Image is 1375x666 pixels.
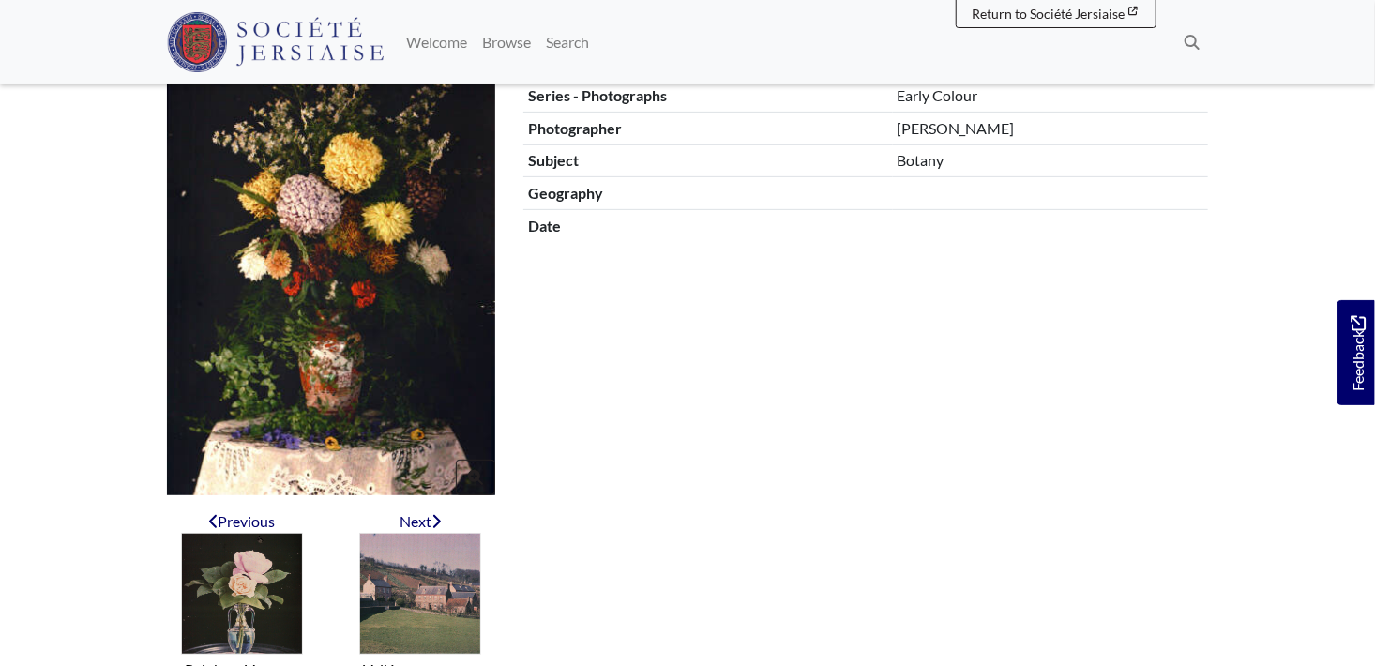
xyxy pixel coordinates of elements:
th: Series - Photographs [523,80,893,113]
span: Return to Société Jersiaise [972,6,1125,22]
th: Date [523,209,893,241]
img: Société Jersiaise [167,12,384,72]
button: Zoom [456,460,495,495]
td: Early Colour [893,80,1208,113]
a: Browse [475,23,538,61]
a: Chrysanthemums - Emile Guiton Zoom [167,36,495,495]
td: Botany [893,144,1208,177]
img: Rainbow Vase With Two Roses - Emile Guiton [181,533,303,655]
img: Chrysanthemums - Emile Guiton [167,36,495,495]
td: [PERSON_NAME] [893,112,1208,144]
a: Welcome [399,23,475,61]
div: Next [359,510,481,533]
th: Geography [523,177,893,210]
span: Feedback [1347,315,1369,391]
th: Photographer [523,112,893,144]
th: Subject [523,144,893,177]
a: Société Jersiaise logo [167,8,384,77]
a: Would you like to provide feedback? [1337,300,1375,405]
div: Previous [181,510,303,533]
img: Vallée de Vaux - Emile Guiton [359,533,481,655]
a: Search [538,23,597,61]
